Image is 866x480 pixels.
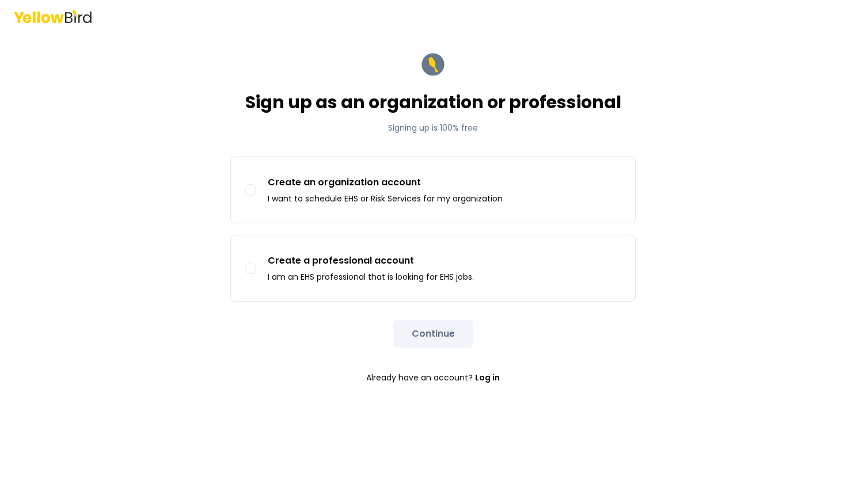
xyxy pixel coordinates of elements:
p: I want to schedule EHS or Risk Services for my organization [268,193,503,204]
p: Signing up is 100% free [245,122,621,134]
p: Already have an account? [230,366,636,389]
button: Create a professional accountI am an EHS professional that is looking for EHS jobs. [245,262,256,274]
h1: Sign up as an organization or professional [245,92,621,113]
p: Create an organization account [268,176,503,189]
p: I am an EHS professional that is looking for EHS jobs. [268,271,474,283]
a: Log in [475,366,500,389]
button: Create an organization accountI want to schedule EHS or Risk Services for my organization [245,184,256,196]
p: Create a professional account [268,254,474,268]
